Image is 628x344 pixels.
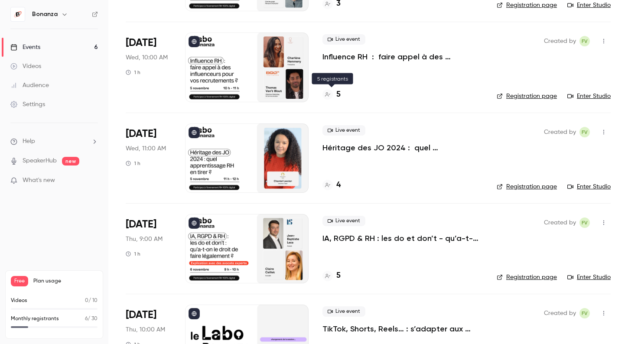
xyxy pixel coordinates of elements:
[322,34,365,45] span: Live event
[126,123,171,193] div: Nov 5 Wed, 11:00 AM (Europe/Paris)
[126,69,140,76] div: 1 h
[85,316,88,321] span: 6
[322,324,483,334] a: TikTok, Shorts, Reels… : s’adapter aux nouvelles pratiques pour recruter & attirer
[322,125,365,136] span: Live event
[579,217,590,228] span: Fabio Vilarinho
[582,308,588,318] span: FV
[126,144,166,153] span: Wed, 11:00 AM
[336,179,341,191] h4: 4
[497,92,557,101] a: Registration page
[62,157,79,166] span: new
[322,306,365,317] span: Live event
[10,81,49,90] div: Audience
[85,298,88,303] span: 0
[11,7,25,21] img: Bonanza
[582,127,588,137] span: FV
[85,297,98,305] p: / 10
[322,179,341,191] a: 4
[322,143,483,153] a: Héritage des JO 2024 : quel apprentissage RH en tirer ?
[544,308,576,318] span: Created by
[11,276,28,286] span: Free
[322,233,483,243] a: IA, RGPD & RH : les do et don’t - qu’a-t-on le droit de faire légalement ?
[126,53,168,62] span: Wed, 10:00 AM
[336,89,341,101] h4: 5
[579,127,590,137] span: Fabio Vilarinho
[497,273,557,282] a: Registration page
[336,270,341,282] h4: 5
[126,250,140,257] div: 1 h
[579,36,590,46] span: Fabio Vilarinho
[126,308,156,322] span: [DATE]
[126,214,171,283] div: Nov 6 Thu, 9:00 AM (Europe/Paris)
[579,308,590,318] span: Fabio Vilarinho
[23,176,55,185] span: What's new
[567,273,611,282] a: Enter Studio
[567,92,611,101] a: Enter Studio
[126,36,156,50] span: [DATE]
[322,52,483,62] a: Influence RH : faire appel à des influenceurs pour vos recrutements ?
[10,100,45,109] div: Settings
[11,297,27,305] p: Videos
[544,36,576,46] span: Created by
[32,10,58,19] h6: Bonanza
[126,127,156,141] span: [DATE]
[582,217,588,228] span: FV
[33,278,98,285] span: Plan usage
[497,1,557,10] a: Registration page
[126,217,156,231] span: [DATE]
[10,43,40,52] div: Events
[10,62,41,71] div: Videos
[11,315,59,323] p: Monthly registrants
[322,89,341,101] a: 5
[582,36,588,46] span: FV
[567,1,611,10] a: Enter Studio
[567,182,611,191] a: Enter Studio
[126,325,165,334] span: Thu, 10:00 AM
[322,216,365,226] span: Live event
[85,315,98,323] p: / 30
[322,270,341,282] a: 5
[126,235,163,243] span: Thu, 9:00 AM
[544,127,576,137] span: Created by
[544,217,576,228] span: Created by
[23,156,57,166] a: SpeakerHub
[10,137,98,146] li: help-dropdown-opener
[88,177,98,185] iframe: Noticeable Trigger
[126,160,140,167] div: 1 h
[126,32,171,102] div: Nov 5 Wed, 10:00 AM (Europe/Paris)
[23,137,35,146] span: Help
[497,182,557,191] a: Registration page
